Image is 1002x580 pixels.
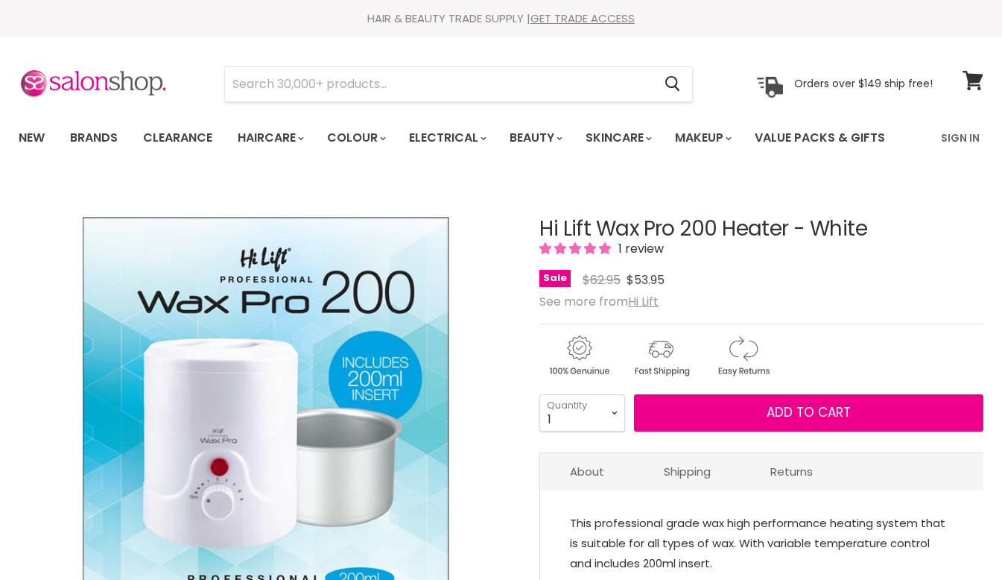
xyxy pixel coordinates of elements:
[530,10,635,26] a: GET TRADE ACCESS
[743,122,896,154] a: Value Packs & Gifts
[574,122,661,154] a: Skincare
[539,293,659,310] span: See more from
[539,333,618,379] img: genuine.gif
[932,122,989,154] a: Sign In
[539,394,625,432] select: Quantity
[653,67,692,101] button: Search
[570,513,954,576] p: This professional grade wax high performance heating system that is suitable for all types of wax...
[316,122,395,154] a: Colour
[398,122,495,154] a: Electrical
[794,77,933,90] p: Orders over $149 ship free!
[539,240,614,257] span: 5.00 stars
[498,122,571,154] a: Beauty
[741,453,843,490] a: Returns
[627,271,665,289] span: $53.95
[583,271,621,289] span: $62.95
[226,122,313,154] a: Haircare
[225,67,653,101] input: Search
[132,122,223,154] a: Clearance
[7,116,914,160] ul: Main menu
[540,453,634,490] a: About
[634,394,983,432] button: Add to cart
[224,66,693,102] form: Product
[703,333,782,379] img: returns.gif
[539,218,983,241] h1: Hi Lift Wax Pro 200 Heater - White
[621,333,700,379] img: shipping.gif
[539,270,571,287] span: Sale
[767,403,851,421] span: Add to cart
[634,453,741,490] a: Shipping
[59,122,129,154] a: Brands
[614,240,664,257] span: 1 review
[664,122,741,154] a: Makeup
[628,293,659,310] a: Hi Lift
[7,122,56,154] a: New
